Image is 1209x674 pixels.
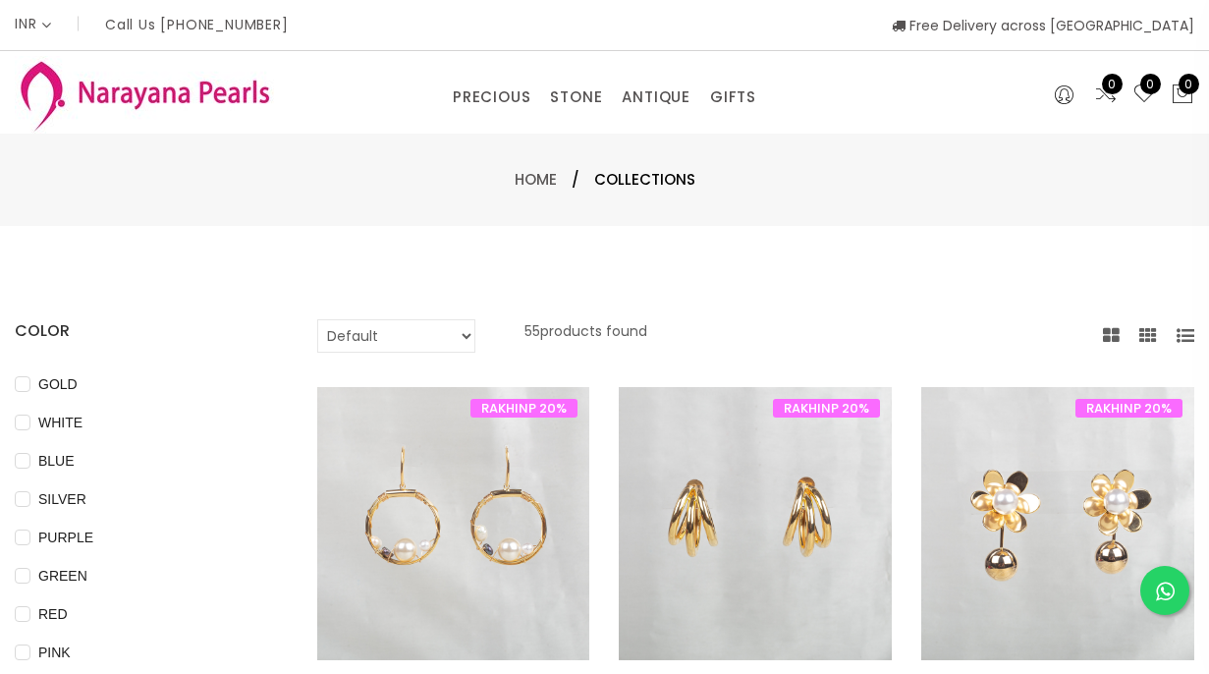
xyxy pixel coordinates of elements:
a: STONE [550,83,602,112]
a: 0 [1132,83,1156,108]
span: BLUE [30,450,82,472]
span: WHITE [30,412,90,433]
span: SILVER [30,488,94,510]
span: 0 [1102,74,1123,94]
span: GOLD [30,373,85,395]
span: RED [30,603,76,625]
h4: COLOR [15,319,258,343]
a: Home [515,169,557,190]
span: PURPLE [30,527,101,548]
span: RAKHINP 20% [773,399,880,418]
a: 0 [1094,83,1118,108]
span: / [572,168,579,192]
span: Collections [594,168,695,192]
span: GREEN [30,565,95,587]
p: 55 products found [524,319,647,353]
span: RAKHINP 20% [470,399,577,418]
span: Free Delivery across [GEOGRAPHIC_DATA] [892,16,1194,35]
a: PRECIOUS [453,83,530,112]
button: 0 [1171,83,1194,108]
a: ANTIQUE [622,83,690,112]
p: Call Us [PHONE_NUMBER] [105,18,289,31]
span: RAKHINP 20% [1075,399,1182,418]
span: 0 [1140,74,1161,94]
a: GIFTS [710,83,756,112]
span: PINK [30,642,79,663]
span: 0 [1179,74,1199,94]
